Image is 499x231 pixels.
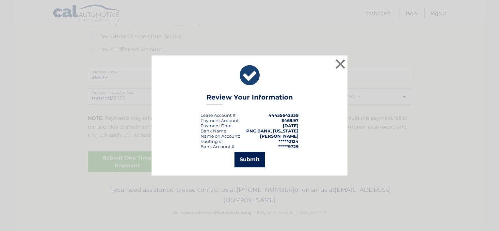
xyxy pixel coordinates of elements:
[246,128,298,133] strong: PNC BANK, [US_STATE]
[206,93,293,105] h3: Review Your Information
[201,123,232,128] span: Payment Date
[334,57,347,70] button: ×
[260,133,298,139] strong: [PERSON_NAME]
[201,123,233,128] div: :
[282,118,298,123] span: $469.97
[201,118,240,123] div: Payment Amount:
[234,152,265,167] button: Submit
[201,139,223,144] div: Routing #:
[268,113,298,118] strong: 44455642339
[201,144,235,149] div: Bank Account #:
[283,123,298,128] span: [DATE]
[201,128,227,133] div: Bank Name:
[201,113,236,118] div: Lease Account #:
[201,133,240,139] div: Name on Account:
